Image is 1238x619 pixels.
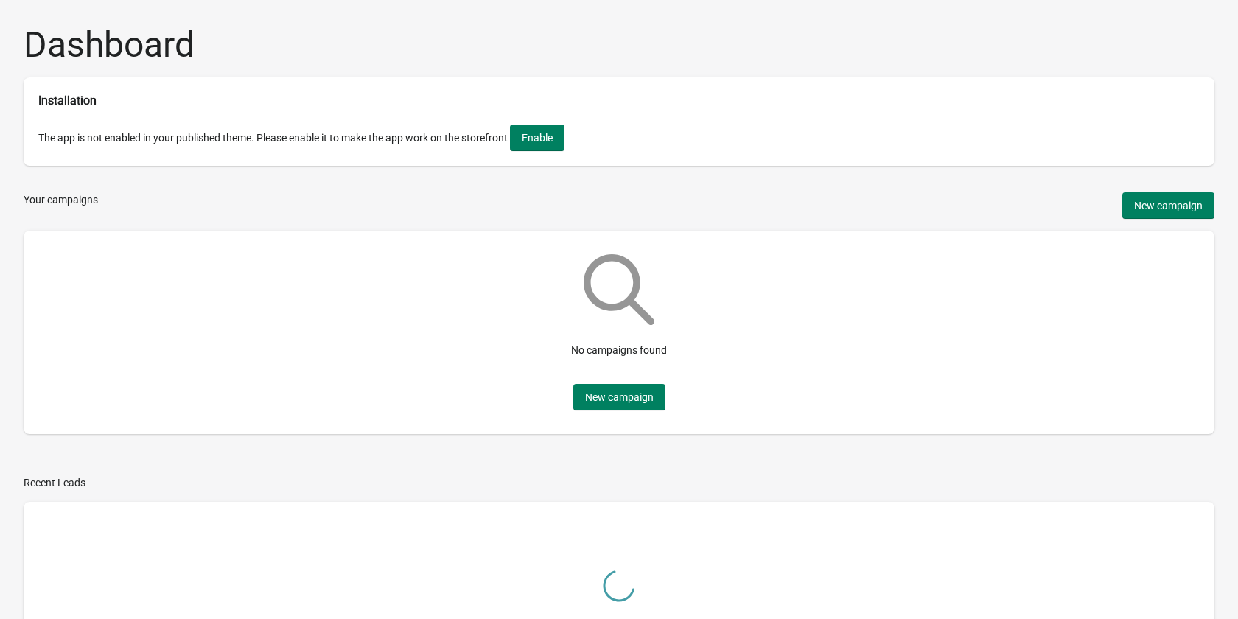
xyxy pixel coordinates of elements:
span: Enable [522,132,553,144]
span: New campaign [585,391,654,403]
button: New campaign [573,384,665,410]
h1: Dashboard [24,24,1214,66]
h2: Installation [38,92,1200,110]
p: No campaigns found [571,343,667,357]
button: Enable [510,125,564,151]
span: New campaign [1134,200,1203,211]
div: Recent Leads [24,475,85,490]
p: The app is not enabled in your published theme. Please enable it to make the app work on the stor... [24,110,1214,166]
button: New campaign [1122,192,1214,219]
div: Your campaigns [24,192,98,219]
